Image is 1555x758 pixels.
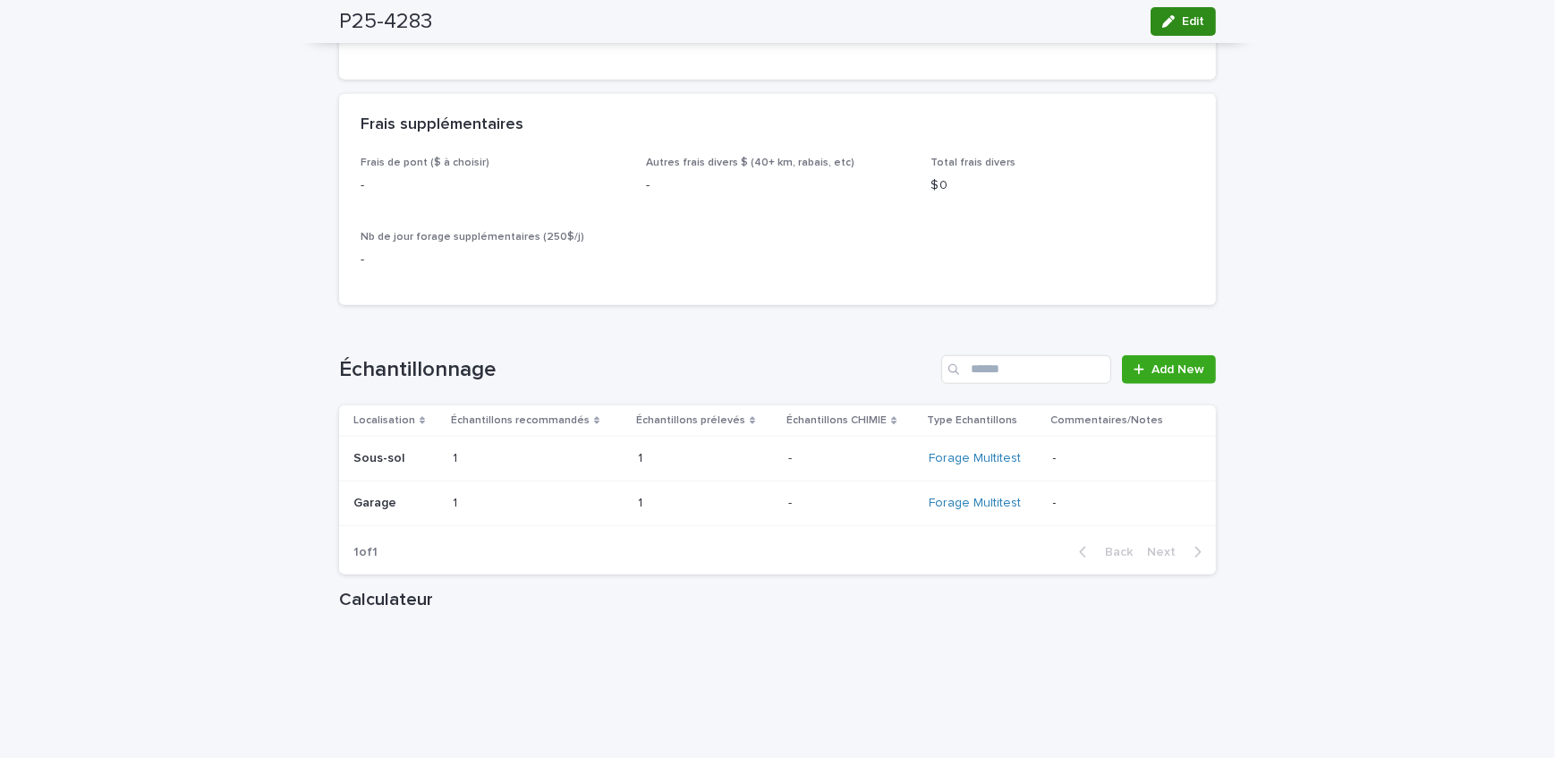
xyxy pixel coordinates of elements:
[339,481,1216,526] tr: GarageGarage 11 11 -- Forage Multitest -
[361,115,523,135] h2: Frais supplémentaires
[361,232,584,243] span: Nb de jour forage supplémentaires (250$/j)
[1094,546,1133,558] span: Back
[339,589,1216,610] h1: Calculateur
[353,492,400,511] p: Garage
[646,176,910,195] p: -
[638,447,646,466] p: 1
[339,9,432,35] h2: P25-4283
[929,496,1021,511] a: Forage Multitest
[930,158,1015,168] span: Total frais divers
[646,158,854,168] span: Autres frais divers $ (40+ km, rabais, etc)
[638,492,646,511] p: 1
[1053,451,1187,466] p: -
[339,531,392,575] p: 1 of 1
[1147,546,1186,558] span: Next
[786,411,887,430] p: Échantillons CHIMIE
[941,355,1111,384] input: Search
[1065,544,1140,560] button: Back
[361,176,625,195] p: -
[1182,15,1204,28] span: Edit
[1051,411,1164,430] p: Commentaires/Notes
[453,492,461,511] p: 1
[339,357,934,383] h1: Échantillonnage
[453,447,461,466] p: 1
[1140,544,1216,560] button: Next
[930,176,1194,195] p: $ 0
[1151,363,1204,376] span: Add New
[353,447,408,466] p: Sous-sol
[788,492,795,511] p: -
[1053,496,1187,511] p: -
[361,158,489,168] span: Frais de pont ($ à choisir)
[1122,355,1216,384] a: Add New
[636,411,745,430] p: Échantillons prélevés
[929,451,1021,466] a: Forage Multitest
[353,411,415,430] p: Localisation
[788,447,795,466] p: -
[339,437,1216,481] tr: Sous-solSous-sol 11 11 -- Forage Multitest -
[451,411,590,430] p: Échantillons recommandés
[927,411,1017,430] p: Type Echantillons
[361,251,625,269] p: -
[1151,7,1216,36] button: Edit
